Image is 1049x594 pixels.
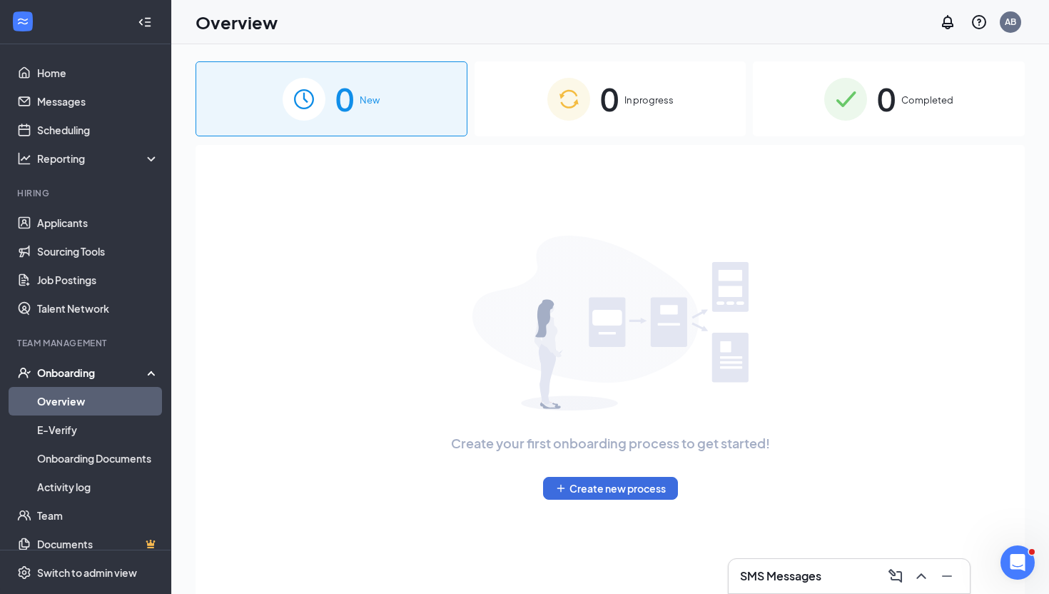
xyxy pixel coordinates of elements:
[37,116,159,144] a: Scheduling
[37,59,159,87] a: Home
[37,151,160,166] div: Reporting
[138,15,152,29] svg: Collapse
[451,433,770,453] span: Create your first onboarding process to get started!
[37,530,159,558] a: DocumentsCrown
[37,266,159,294] a: Job Postings
[37,444,159,473] a: Onboarding Documents
[624,93,674,107] span: In progress
[939,14,956,31] svg: Notifications
[196,10,278,34] h1: Overview
[37,208,159,237] a: Applicants
[17,187,156,199] div: Hiring
[17,366,31,380] svg: UserCheck
[555,483,567,494] svg: Plus
[936,565,958,588] button: Minimize
[37,416,159,444] a: E-Verify
[884,565,907,588] button: ComposeMessage
[938,568,956,585] svg: Minimize
[971,14,988,31] svg: QuestionInfo
[877,74,896,124] span: 0
[740,568,821,584] h3: SMS Messages
[16,14,30,29] svg: WorkstreamLogo
[901,93,953,107] span: Completed
[37,87,159,116] a: Messages
[37,473,159,501] a: Activity log
[913,568,930,585] svg: ChevronUp
[543,477,678,500] button: PlusCreate new process
[17,151,31,166] svg: Analysis
[1005,16,1016,28] div: AB
[37,366,147,380] div: Onboarding
[37,565,137,580] div: Switch to admin view
[17,337,156,349] div: Team Management
[1000,545,1035,580] iframe: Intercom live chat
[600,74,619,124] span: 0
[910,565,933,588] button: ChevronUp
[37,294,159,323] a: Talent Network
[887,568,904,585] svg: ComposeMessage
[37,237,159,266] a: Sourcing Tools
[37,501,159,530] a: Team
[360,93,380,107] span: New
[37,387,159,416] a: Overview
[335,74,354,124] span: 0
[17,565,31,580] svg: Settings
